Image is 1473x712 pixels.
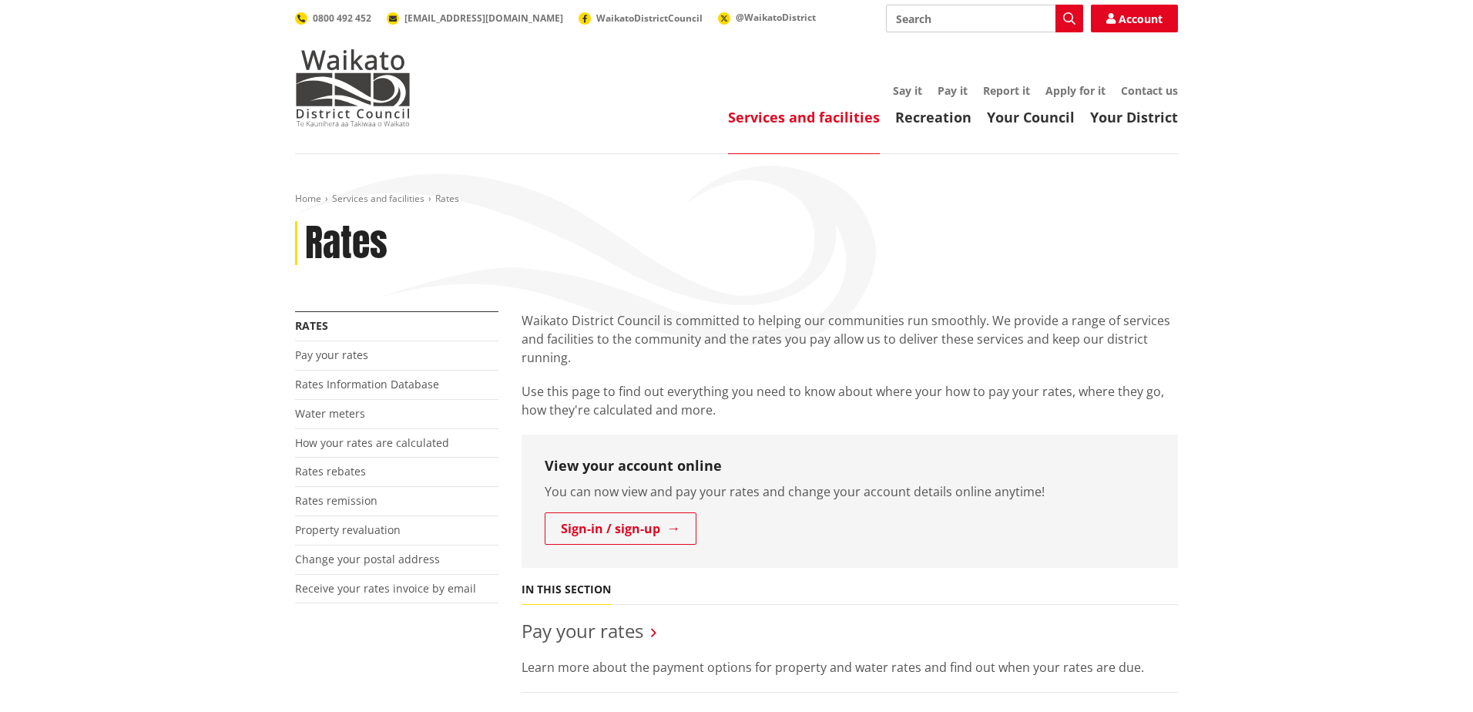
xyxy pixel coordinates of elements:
a: Your Council [987,108,1075,126]
a: Rates Information Database [295,377,439,391]
a: Services and facilities [332,192,424,205]
a: Pay it [938,83,968,98]
a: Property revaluation [295,522,401,537]
a: Report it [983,83,1030,98]
a: Services and facilities [728,108,880,126]
span: Rates [435,192,459,205]
span: WaikatoDistrictCouncil [596,12,703,25]
a: @WaikatoDistrict [718,11,816,24]
a: Apply for it [1045,83,1106,98]
img: Waikato District Council - Te Kaunihera aa Takiwaa o Waikato [295,49,411,126]
p: Use this page to find out everything you need to know about where your how to pay your rates, whe... [522,382,1178,419]
input: Search input [886,5,1083,32]
span: 0800 492 452 [313,12,371,25]
a: [EMAIL_ADDRESS][DOMAIN_NAME] [387,12,563,25]
a: Change your postal address [295,552,440,566]
a: Rates remission [295,493,377,508]
p: You can now view and pay your rates and change your account details online anytime! [545,482,1155,501]
span: @WaikatoDistrict [736,11,816,24]
a: How your rates are calculated [295,435,449,450]
a: 0800 492 452 [295,12,371,25]
a: Rates [295,318,328,333]
a: Pay your rates [295,348,368,362]
a: Recreation [895,108,971,126]
a: Water meters [295,406,365,421]
h5: In this section [522,583,611,596]
a: WaikatoDistrictCouncil [579,12,703,25]
p: Learn more about the payment options for property and water rates and find out when your rates ar... [522,658,1178,677]
a: Account [1091,5,1178,32]
a: Pay your rates [522,618,643,643]
a: Contact us [1121,83,1178,98]
a: Say it [893,83,922,98]
a: Rates rebates [295,464,366,479]
a: Your District [1090,108,1178,126]
a: Home [295,192,321,205]
a: Sign-in / sign-up [545,512,696,545]
span: [EMAIL_ADDRESS][DOMAIN_NAME] [404,12,563,25]
p: Waikato District Council is committed to helping our communities run smoothly. We provide a range... [522,311,1178,367]
h3: View your account online [545,458,1155,475]
h1: Rates [305,221,388,266]
nav: breadcrumb [295,193,1178,206]
a: Receive your rates invoice by email [295,581,476,596]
